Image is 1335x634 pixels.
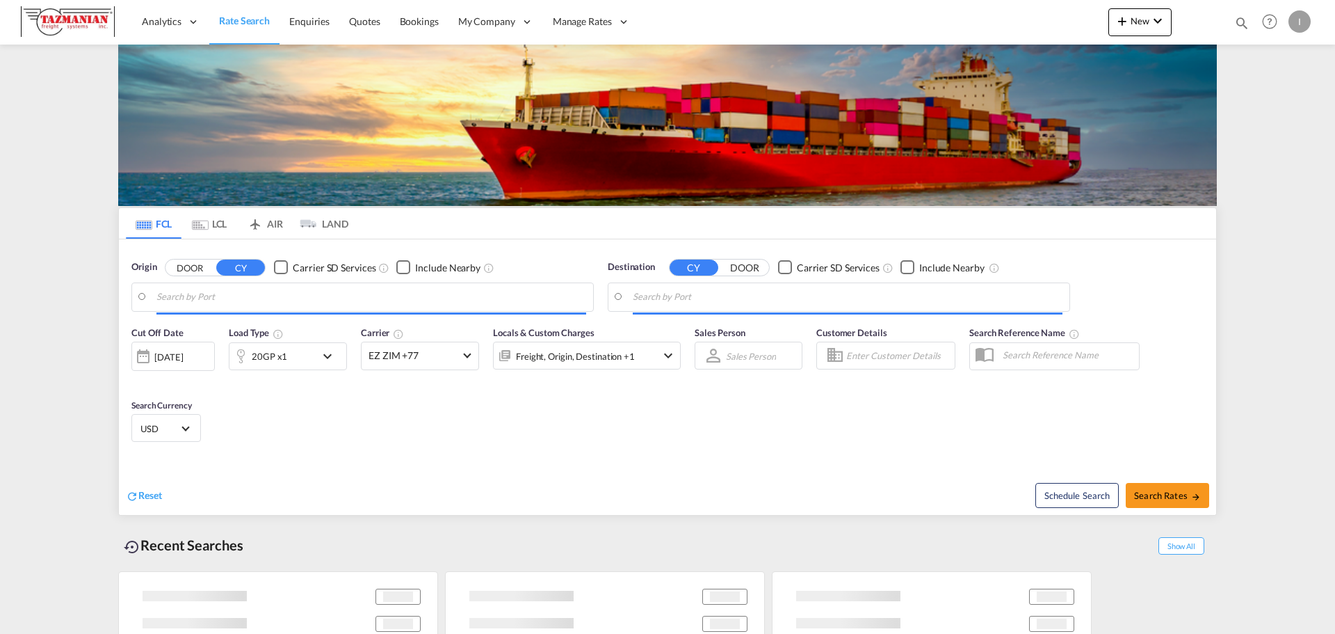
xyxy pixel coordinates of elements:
span: EZ ZIM +77 [369,349,459,363]
input: Search by Port [156,287,586,308]
md-icon: Unchecked: Search for CY (Container Yard) services for all selected carriers.Checked : Search for... [882,262,893,274]
md-datepicker: Select [131,370,142,388]
div: 20GP x1icon-chevron-down [229,342,347,370]
md-icon: icon-chevron-down [319,348,343,365]
md-icon: icon-information-outline [273,328,284,340]
md-checkbox: Checkbox No Ink [274,260,375,275]
img: a292c8e082cb11ee87a80f50be6e15c3.JPG [21,6,115,38]
span: Destination [608,260,655,274]
md-tab-item: AIR [237,208,293,239]
div: 20GP x1 [252,347,287,366]
md-icon: Unchecked: Ignores neighbouring ports when fetching rates.Checked : Includes neighbouring ports w... [989,262,1000,274]
md-icon: Unchecked: Ignores neighbouring ports when fetching rates.Checked : Includes neighbouring ports w... [483,262,494,274]
span: USD [140,422,179,435]
span: Search Reference Name [969,327,1080,338]
div: I [1288,10,1311,33]
div: icon-magnify [1234,15,1249,36]
span: Search Rates [1134,490,1201,501]
span: Customer Details [816,327,887,338]
md-icon: icon-arrow-right [1191,492,1201,502]
div: Carrier SD Services [293,261,375,275]
span: Locals & Custom Charges [493,327,594,338]
span: Sales Person [695,327,745,338]
md-tab-item: FCL [126,208,181,239]
button: CY [216,260,265,276]
md-checkbox: Checkbox No Ink [396,260,480,275]
md-pagination-wrapper: Use the left and right arrow keys to navigate between tabs [126,208,348,239]
button: DOOR [720,260,769,276]
md-tab-item: LAND [293,208,348,239]
div: [DATE] [131,342,215,371]
md-icon: Your search will be saved by the below given name [1069,328,1080,340]
div: Freight Origin Destination Factory Stuffingicon-chevron-down [493,342,681,370]
div: Include Nearby [415,261,480,275]
span: Analytics [142,15,181,29]
button: DOOR [165,260,214,276]
span: Origin [131,260,156,274]
img: LCL+%26+FCL+BACKGROUND.png [118,45,1217,206]
md-icon: icon-backup-restore [124,539,140,555]
div: Origin DOOR CY Checkbox No InkUnchecked: Search for CY (Container Yard) services for all selected... [119,239,1216,515]
md-icon: icon-chevron-down [660,347,677,364]
span: New [1114,15,1166,26]
md-icon: Unchecked: Search for CY (Container Yard) services for all selected carriers.Checked : Search for... [378,262,389,274]
span: Rate Search [219,15,270,26]
button: icon-plus 400-fgNewicon-chevron-down [1108,8,1172,36]
md-icon: The selected Trucker/Carrierwill be displayed in the rate results If the rates are from another f... [393,328,404,340]
span: Search Currency [131,400,192,411]
input: Enter Customer Details [846,345,950,366]
input: Search by Port [633,287,1062,308]
span: Bookings [400,15,439,27]
div: Recent Searches [118,530,249,561]
span: Manage Rates [553,15,612,29]
md-icon: icon-plus 400-fg [1114,13,1131,29]
md-checkbox: Checkbox No Ink [778,260,880,275]
button: CY [670,260,718,276]
md-icon: icon-chevron-down [1149,13,1166,29]
md-tab-item: LCL [181,208,237,239]
md-select: Sales Person [725,346,777,366]
button: Note: By default Schedule search will only considerorigin ports, destination ports and cut off da... [1035,483,1119,508]
md-icon: icon-magnify [1234,15,1249,31]
span: Cut Off Date [131,327,184,338]
span: Help [1258,10,1281,33]
div: [DATE] [154,351,183,363]
span: Load Type [229,327,284,338]
input: Search Reference Name [996,344,1139,365]
span: My Company [458,15,515,29]
md-checkbox: Checkbox No Ink [900,260,985,275]
span: Show All [1158,537,1204,555]
span: Quotes [349,15,380,27]
md-select: Select Currency: $ USDUnited States Dollar [139,418,193,438]
div: Help [1258,10,1288,35]
div: icon-refreshReset [126,489,162,504]
span: Enquiries [289,15,330,27]
md-icon: icon-airplane [247,216,264,226]
div: Carrier SD Services [797,261,880,275]
md-icon: icon-refresh [126,490,138,502]
div: Include Nearby [919,261,985,275]
button: Search Ratesicon-arrow-right [1126,483,1209,508]
span: Reset [138,489,162,501]
div: Freight Origin Destination Factory Stuffing [516,347,635,366]
span: Carrier [361,327,404,338]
